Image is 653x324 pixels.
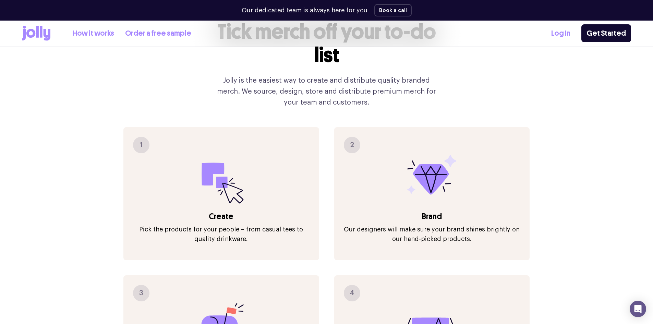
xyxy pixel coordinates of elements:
[242,6,367,15] p: Our dedicated team is always here for you
[140,140,143,151] span: 1
[125,28,191,39] a: Order a free sample
[341,225,523,244] p: Our designers will make sure your brand shines brightly on our hand-picked products.
[211,20,442,67] h2: Tick merch off your to-do list
[350,140,354,151] span: 2
[630,301,646,317] div: Open Intercom Messenger
[374,4,412,16] button: Book a call
[130,225,312,244] p: Pick the products for your people – from casual tees to quality drinkware.
[130,211,312,222] h3: Create
[551,28,570,39] a: Log In
[139,288,143,299] span: 3
[211,75,442,108] p: Jolly is the easiest way to create and distribute quality branded merch. We source, design, store...
[72,28,114,39] a: How it works
[341,211,523,222] h3: Brand
[581,24,631,42] a: Get Started
[350,288,354,299] span: 4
